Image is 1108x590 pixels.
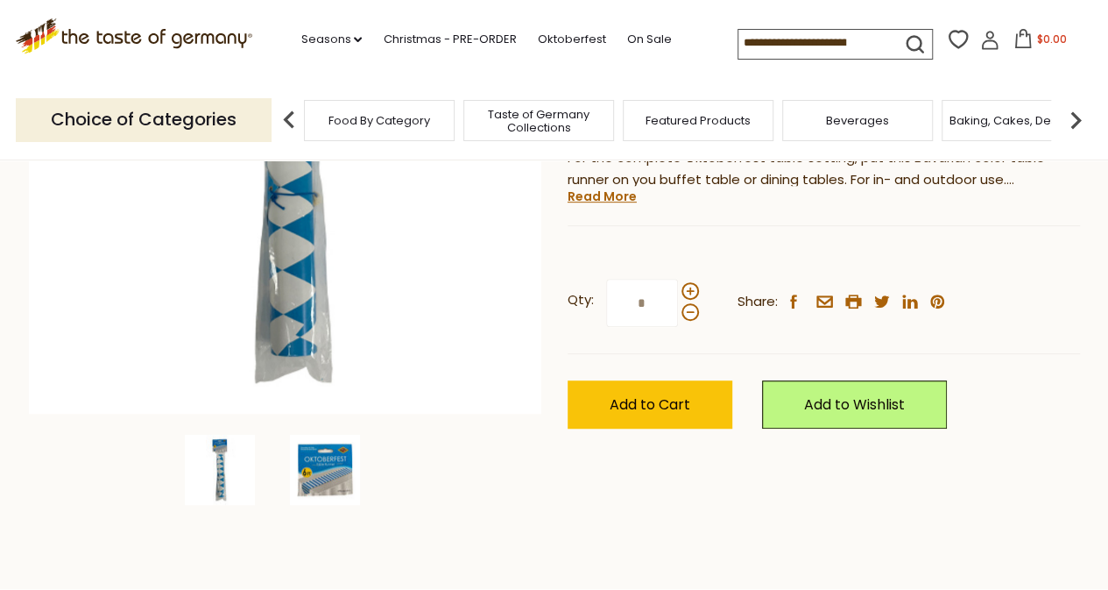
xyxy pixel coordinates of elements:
span: Add to Cart [610,395,690,415]
a: On Sale [626,30,671,49]
strong: Qty: [568,289,594,311]
p: For the complete Oktoberfest table setting, put this Bavarian color table runner on you buffet ta... [568,147,1080,191]
a: Oktoberfest [537,30,605,49]
a: Featured Products [646,114,751,127]
a: Christmas - PRE-ORDER [383,30,516,49]
img: The Taste of Germany "Blue White" Bavaria Table Runner (6 ft) , poly (1/pkg) [185,435,255,505]
span: $0.00 [1036,32,1066,46]
a: Beverages [826,114,889,127]
a: Seasons [300,30,362,49]
a: Add to Wishlist [762,380,947,429]
a: Taste of Germany Collections [469,108,609,134]
p: Choice of Categories [16,98,272,141]
img: previous arrow [272,103,307,138]
span: Share: [737,291,778,313]
a: Read More [568,188,637,205]
button: Add to Cart [568,380,732,429]
img: Blue White Bavaria Table Runner [290,435,360,505]
img: next arrow [1058,103,1093,138]
a: Baking, Cakes, Desserts [949,114,1085,127]
input: Qty: [606,279,678,327]
a: Food By Category [328,114,430,127]
button: $0.00 [1003,29,1077,55]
